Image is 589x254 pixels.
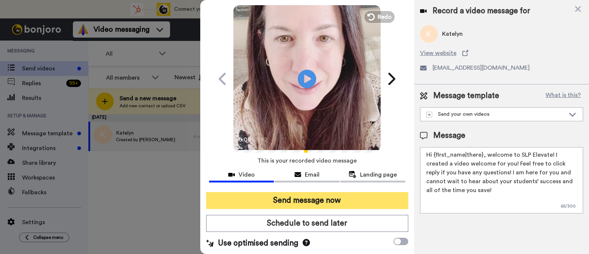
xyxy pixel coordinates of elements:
[239,170,255,179] span: Video
[253,135,255,144] span: /
[420,147,583,213] textarea: Hi {first_name|there}, welcome to SLP Elevate! I created a video welcome for you! Feel free to cl...
[433,90,499,101] span: Message template
[543,90,583,101] button: What is this?
[426,111,565,118] div: Send your own videos
[433,130,465,141] span: Message
[257,135,270,144] span: 1:42
[206,215,408,232] button: Schedule to send later
[305,170,320,179] span: Email
[426,112,432,118] img: demo-template.svg
[239,135,251,144] span: 0:00
[360,170,397,179] span: Landing page
[433,63,530,72] span: [EMAIL_ADDRESS][DOMAIN_NAME]
[218,238,298,249] span: Use optimised sending
[257,153,357,169] span: This is your recorded video message
[206,192,408,209] button: Send message now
